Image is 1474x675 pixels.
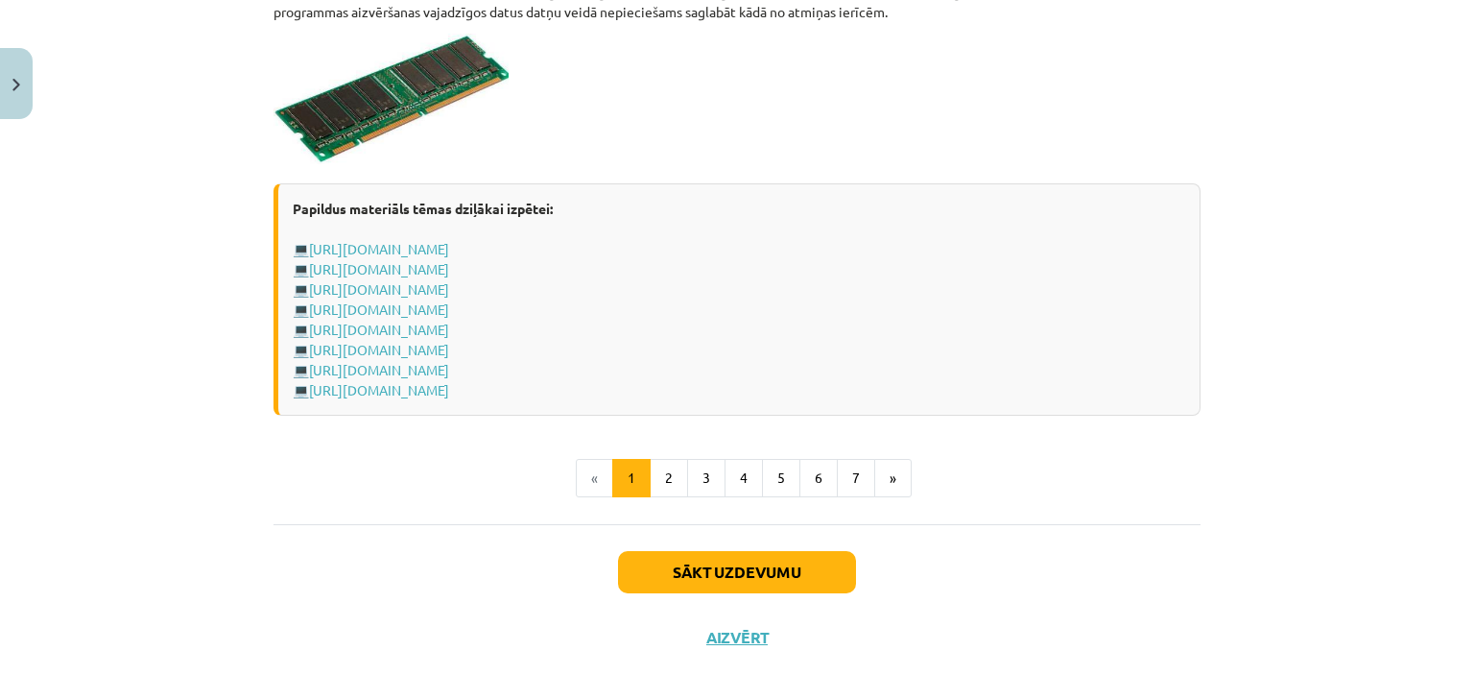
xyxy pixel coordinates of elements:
[309,341,449,358] a: [URL][DOMAIN_NAME]
[612,459,651,497] button: 1
[650,459,688,497] button: 2
[799,459,838,497] button: 6
[309,260,449,277] a: [URL][DOMAIN_NAME]
[309,240,449,257] a: [URL][DOMAIN_NAME]
[273,459,1201,497] nav: Page navigation example
[273,183,1201,416] div: 💻 💻 💻 💻 💻 💻 💻 💻
[725,459,763,497] button: 4
[874,459,912,497] button: »
[293,200,553,217] strong: Papildus materiāls tēmas dziļākai izpētei:
[12,79,20,91] img: icon-close-lesson-0947bae3869378f0d4975bcd49f059093ad1ed9edebbc8119c70593378902aed.svg
[837,459,875,497] button: 7
[687,459,725,497] button: 3
[701,628,773,647] button: Aizvērt
[618,551,856,593] button: Sākt uzdevumu
[309,361,449,378] a: [URL][DOMAIN_NAME]
[309,381,449,398] a: [URL][DOMAIN_NAME]
[309,280,449,298] a: [URL][DOMAIN_NAME]
[762,459,800,497] button: 5
[309,301,449,318] a: [URL][DOMAIN_NAME]
[309,321,449,338] a: [URL][DOMAIN_NAME]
